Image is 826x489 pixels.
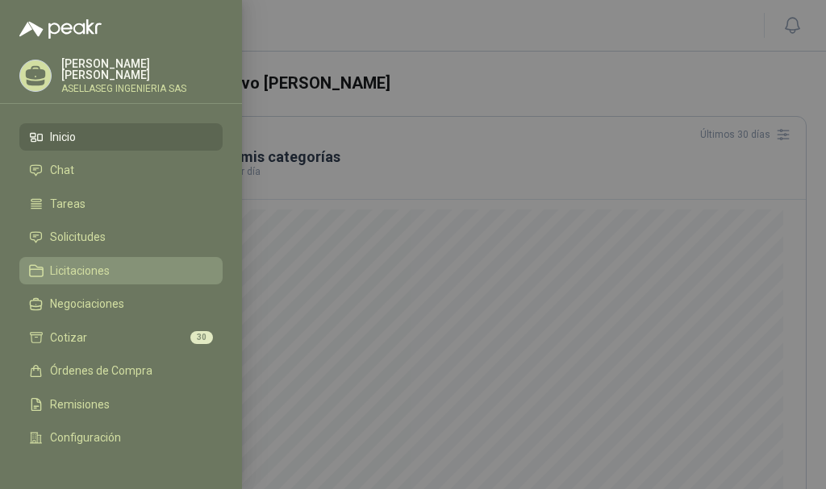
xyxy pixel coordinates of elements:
span: Inicio [50,131,76,143]
a: Órdenes de Compra [19,358,223,385]
a: Remisiones [19,391,223,418]
span: Cotizar [50,331,87,344]
span: Solicitudes [50,230,106,243]
span: Remisiones [50,398,110,411]
p: ASELLASEG INGENIERIA SAS [61,84,223,93]
span: Negociaciones [50,297,124,310]
a: Inicio [19,123,223,151]
span: 30 [190,331,213,344]
a: Negociaciones [19,291,223,318]
span: Configuración [50,431,121,444]
a: Cotizar30 [19,324,223,351]
img: Logo peakr [19,19,102,39]
span: Chat [50,164,74,176]
a: Tareas [19,190,223,218]
p: [PERSON_NAME] [PERSON_NAME] [61,58,223,81]
a: Chat [19,157,223,184]
a: Configuración [19,425,223,452]
span: Órdenes de Compra [50,364,152,377]
span: Tareas [50,197,86,210]
span: Licitaciones [50,264,110,277]
a: Solicitudes [19,224,223,251]
a: Licitaciones [19,257,223,284]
